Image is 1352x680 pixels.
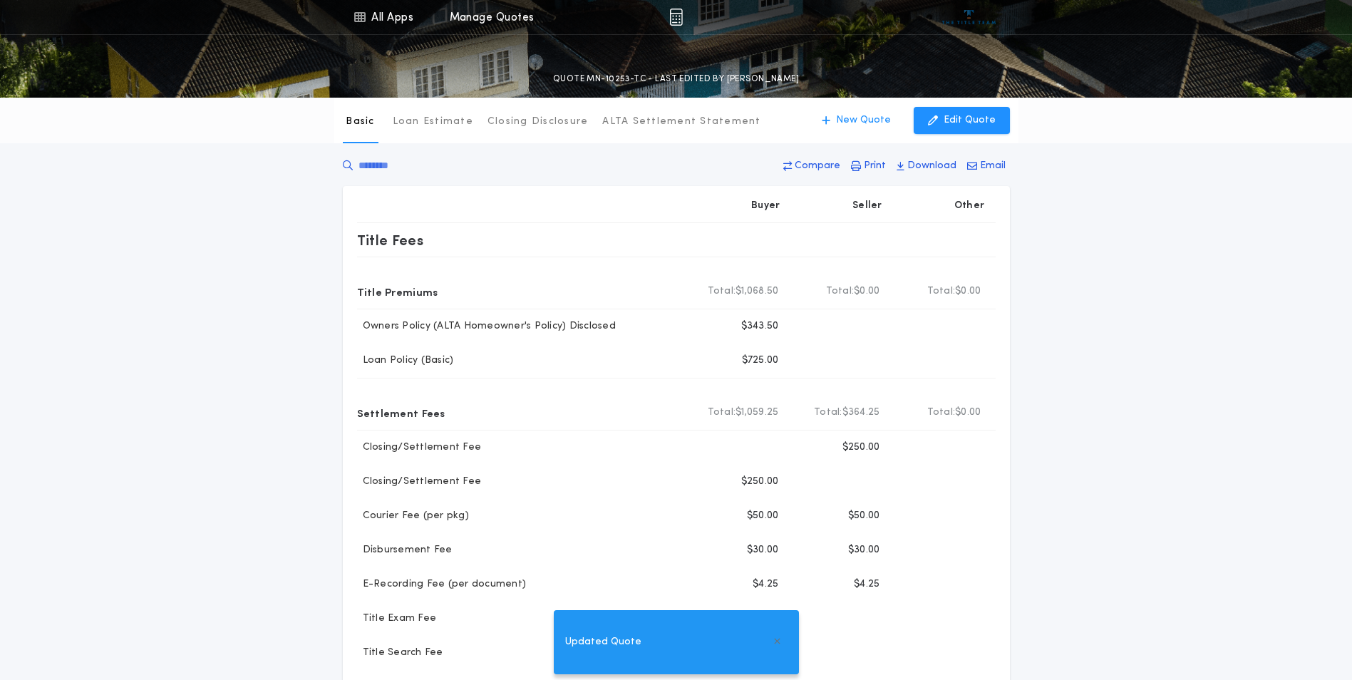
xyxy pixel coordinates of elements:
p: Email [980,159,1006,173]
p: Settlement Fees [357,401,445,424]
p: $250.00 [741,475,779,489]
span: $1,068.50 [736,284,778,299]
span: $0.00 [955,406,981,420]
p: $30.00 [747,543,779,557]
p: $725.00 [742,354,779,368]
span: $0.00 [854,284,879,299]
span: $0.00 [955,284,981,299]
p: $4.25 [753,577,778,592]
button: Compare [779,153,845,179]
p: $30.00 [848,543,880,557]
p: $50.00 [747,509,779,523]
span: Updated Quote [565,634,641,650]
p: QUOTE MN-10253-TC - LAST EDITED BY [PERSON_NAME] [553,72,799,86]
b: Total: [927,284,956,299]
p: Closing/Settlement Fee [357,441,482,455]
p: New Quote [836,113,891,128]
button: New Quote [807,107,905,134]
button: Download [892,153,961,179]
p: Closing/Settlement Fee [357,475,482,489]
p: Closing Disclosure [487,115,589,129]
p: Buyer [751,199,780,213]
span: $364.25 [842,406,880,420]
img: vs-icon [942,10,996,24]
p: Basic [346,115,374,129]
p: Loan Estimate [393,115,473,129]
p: Courier Fee (per pkg) [357,509,469,523]
p: Print [864,159,886,173]
b: Total: [814,406,842,420]
p: $50.00 [848,509,880,523]
button: Edit Quote [914,107,1010,134]
p: E-Recording Fee (per document) [357,577,527,592]
b: Total: [826,284,855,299]
p: Title Premiums [357,280,438,303]
p: $250.00 [842,441,880,455]
p: Loan Policy (Basic) [357,354,454,368]
button: Email [963,153,1010,179]
p: ALTA Settlement Statement [602,115,760,129]
p: Other [954,199,984,213]
p: Download [907,159,956,173]
span: $1,059.25 [736,406,778,420]
p: Edit Quote [944,113,996,128]
button: Print [847,153,890,179]
p: Title Fees [357,229,424,252]
p: $4.25 [854,577,879,592]
p: Seller [852,199,882,213]
b: Total: [708,406,736,420]
img: img [669,9,683,26]
p: Owners Policy (ALTA Homeowner's Policy) Disclosed [357,319,616,334]
b: Total: [708,284,736,299]
p: Compare [795,159,840,173]
p: Disbursement Fee [357,543,453,557]
b: Total: [927,406,956,420]
p: $343.50 [741,319,779,334]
